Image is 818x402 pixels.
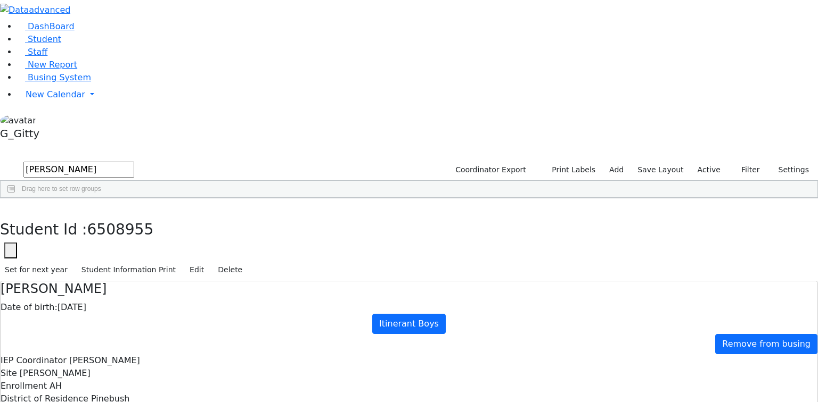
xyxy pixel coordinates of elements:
span: [PERSON_NAME] [20,368,91,378]
span: Student [28,34,61,44]
button: Coordinator Export [448,162,531,178]
a: New Calendar [17,84,818,105]
label: IEP Coordinator [1,354,67,367]
button: Save Layout [633,162,688,178]
button: Delete [213,262,247,278]
label: Active [693,162,725,178]
span: Remove from busing [722,339,811,349]
span: AH [50,381,62,391]
a: New Report [17,60,77,70]
h4: [PERSON_NAME] [1,281,817,297]
button: Edit [185,262,209,278]
input: Search [23,162,134,178]
span: 6508955 [87,221,154,238]
a: Student [17,34,61,44]
span: New Report [28,60,77,70]
a: Itinerant Boys [372,314,446,334]
span: DashBoard [28,21,75,31]
div: [DATE] [1,301,817,314]
a: Remove from busing [715,334,817,354]
a: Busing System [17,72,91,82]
button: Print Labels [539,162,600,178]
span: Drag here to set row groups [22,185,101,192]
button: Student Information Print [77,262,181,278]
a: DashBoard [17,21,75,31]
a: Staff [17,47,47,57]
span: [PERSON_NAME] [69,355,140,365]
button: Settings [765,162,814,178]
label: Date of birth: [1,301,58,314]
span: Busing System [28,72,91,82]
label: Enrollment [1,380,47,392]
span: New Calendar [26,89,85,99]
label: Site [1,367,17,380]
button: Filter [727,162,765,178]
a: Add [604,162,628,178]
span: Staff [28,47,47,57]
